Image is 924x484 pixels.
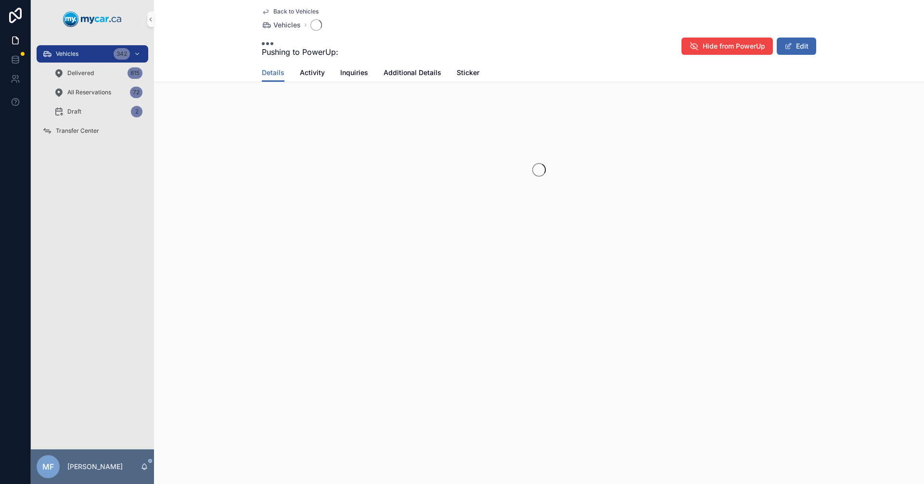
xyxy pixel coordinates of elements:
div: 815 [128,67,142,79]
a: Vehicles342 [37,45,148,63]
span: All Reservations [67,89,111,96]
a: Sticker [457,64,479,83]
a: Details [262,64,284,82]
span: Additional Details [384,68,441,77]
a: Inquiries [340,64,368,83]
span: Transfer Center [56,127,99,135]
a: Vehicles [262,20,301,30]
span: Back to Vehicles [273,8,319,15]
a: Draft2 [48,103,148,120]
div: 72 [130,87,142,98]
p: [PERSON_NAME] [67,462,123,471]
a: Additional Details [384,64,441,83]
span: Inquiries [340,68,368,77]
a: Transfer Center [37,122,148,140]
a: Back to Vehicles [262,8,319,15]
span: Vehicles [273,20,301,30]
span: Details [262,68,284,77]
span: Pushing to PowerUp: [262,46,338,58]
div: 342 [114,48,130,60]
span: Activity [300,68,325,77]
img: App logo [63,12,122,27]
button: Edit [777,38,816,55]
span: MF [42,461,54,472]
a: All Reservations72 [48,84,148,101]
span: Hide from PowerUp [703,41,765,51]
span: Draft [67,108,81,115]
a: Delivered815 [48,64,148,82]
button: Hide from PowerUp [681,38,773,55]
span: Delivered [67,69,94,77]
div: 2 [131,106,142,117]
a: Activity [300,64,325,83]
div: scrollable content [31,38,154,152]
span: Vehicles [56,50,78,58]
span: Sticker [457,68,479,77]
